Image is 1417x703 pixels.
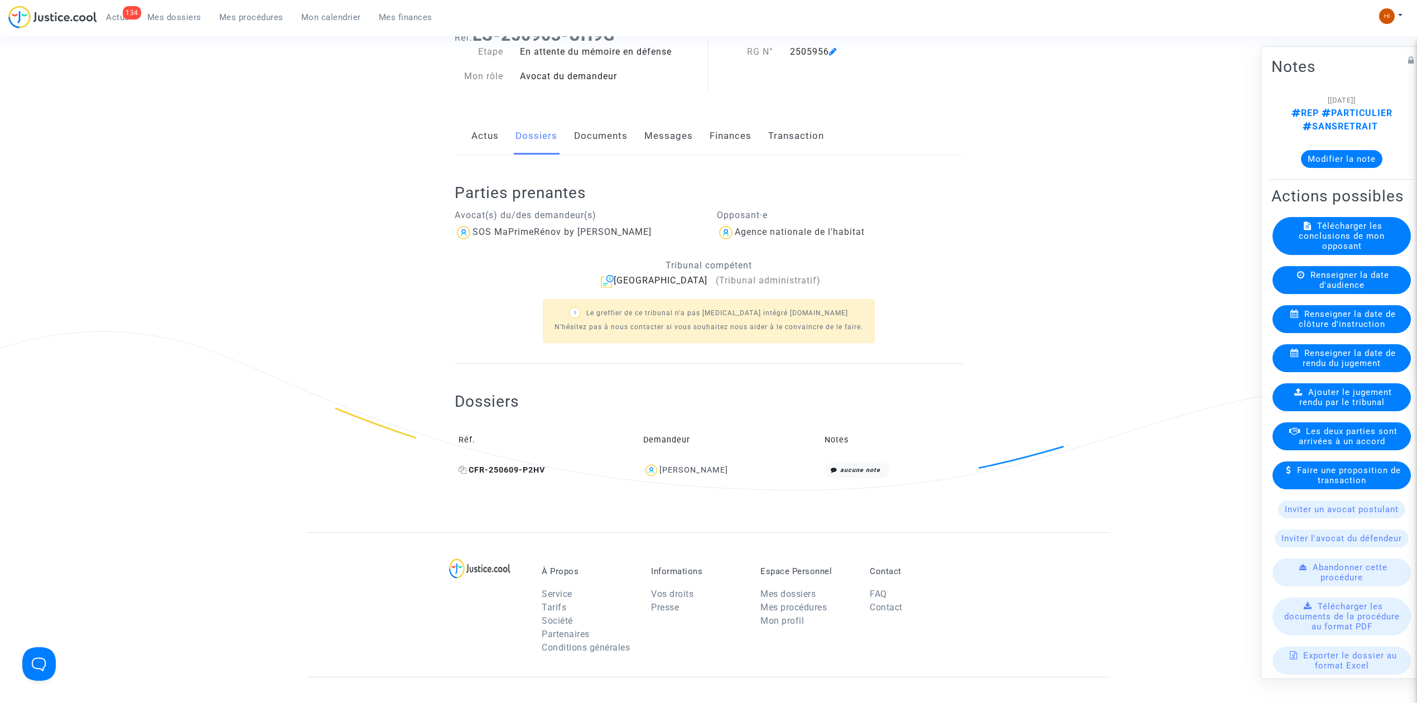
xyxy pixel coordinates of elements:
[1271,57,1412,76] h2: Notes
[147,12,201,22] span: Mes dossiers
[8,6,97,28] img: jc-logo.svg
[455,422,640,459] td: Réf.
[760,615,804,626] a: Mon profil
[1303,651,1397,671] span: Exporter le dossier au format Excel
[870,566,962,576] p: Contact
[1299,221,1385,251] span: Télécharger les conclusions de mon opposant
[717,208,963,222] p: Opposant·e
[449,558,511,579] img: logo-lg.svg
[1310,270,1389,290] span: Renseigner la date d'audience
[870,602,903,613] a: Contact
[555,306,863,334] p: Le greffier de ce tribunal n'a pas [MEDICAL_DATA] intégré [DOMAIN_NAME] N'hésitez pas à nous cont...
[760,589,816,599] a: Mes dossiers
[512,70,708,83] div: Avocat du demandeur
[542,642,630,653] a: Conditions générales
[301,12,361,22] span: Mon calendrier
[455,258,963,272] p: Tribunal compétent
[455,274,963,288] div: [GEOGRAPHIC_DATA]
[1284,601,1400,632] span: Télécharger les documents de la procédure au format PDF
[471,118,499,155] a: Actus
[870,589,887,599] a: FAQ
[542,566,634,576] p: À Propos
[542,615,573,626] a: Société
[455,392,519,411] h2: Dossiers
[370,9,441,26] a: Mes finances
[1379,8,1395,24] img: fc99b196863ffcca57bb8fe2645aafd9
[515,118,557,155] a: Dossiers
[1291,108,1319,118] span: REP
[1281,533,1402,543] span: Inviter l'avocat du défendeur
[512,45,708,59] div: En attente du mémoire en défense
[379,12,432,22] span: Mes finances
[651,602,679,613] a: Presse
[219,12,283,22] span: Mes procédures
[123,6,141,20] div: 134
[97,9,138,26] a: 134Actus
[643,463,659,479] img: icon-user.svg
[1271,186,1412,206] h2: Actions possibles
[1319,108,1392,118] span: PARTICULIER
[542,629,590,639] a: Partenaires
[473,227,652,237] div: SOS MaPrimeRénov by [PERSON_NAME]
[1297,465,1401,485] span: Faire une proposition de transaction
[1303,348,1396,368] span: Renseigner la date de rendu du jugement
[573,310,577,316] span: ?
[708,45,782,59] div: RG N°
[717,224,735,242] img: icon-user.svg
[455,208,701,222] p: Avocat(s) du/des demandeur(s)
[574,118,628,155] a: Documents
[1328,96,1356,104] span: [[DATE]]
[542,602,566,613] a: Tarifs
[1303,121,1378,132] span: SANSRETRAIT
[710,118,751,155] a: Finances
[760,566,853,576] p: Espace Personnel
[782,45,927,59] div: 2505956
[760,602,827,613] a: Mes procédures
[446,70,512,83] div: Mon rôle
[601,275,614,288] img: icon-archive.svg
[455,224,473,242] img: icon-user.svg
[644,118,693,155] a: Messages
[659,465,728,475] div: [PERSON_NAME]
[1299,387,1392,407] span: Ajouter le jugement rendu par le tribunal
[1313,562,1387,582] span: Abandonner cette procédure
[210,9,292,26] a: Mes procédures
[446,45,512,59] div: Etape
[651,589,693,599] a: Vos droits
[840,466,880,474] i: aucune note
[768,118,824,155] a: Transaction
[459,465,545,475] span: CFR-250609-P2HV
[22,647,56,681] iframe: Help Scout Beacon - Open
[716,275,821,286] span: (Tribunal administratif)
[639,422,821,459] td: Demandeur
[651,566,744,576] p: Informations
[821,422,962,459] td: Notes
[455,183,963,203] h2: Parties prenantes
[106,12,129,22] span: Actus
[1299,309,1396,329] span: Renseigner la date de clôture d'instruction
[542,589,572,599] a: Service
[292,9,370,26] a: Mon calendrier
[455,32,473,43] span: Ref.
[1299,426,1397,446] span: Les deux parties sont arrivées à un accord
[138,9,210,26] a: Mes dossiers
[735,227,865,237] div: Agence nationale de l'habitat
[1285,504,1399,514] span: Inviter un avocat postulant
[1301,150,1382,168] button: Modifier la note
